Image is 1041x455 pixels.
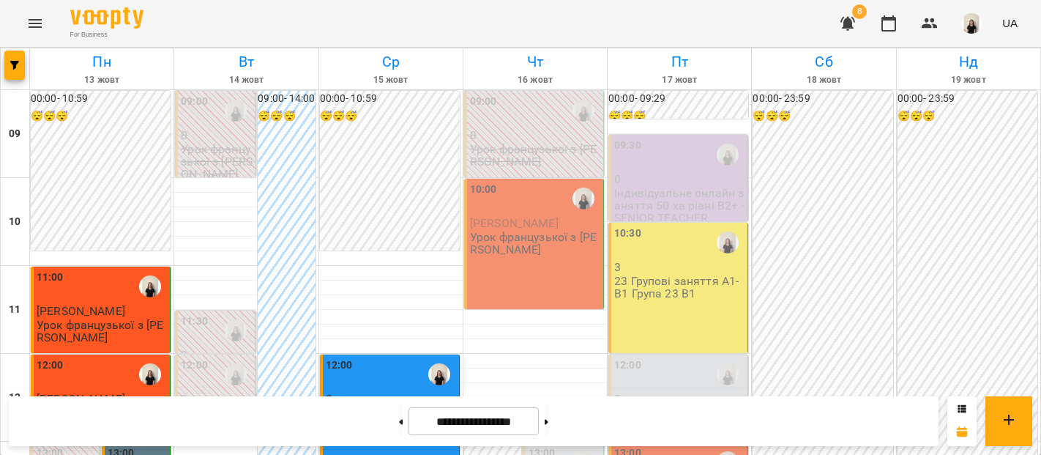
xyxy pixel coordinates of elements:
[614,261,745,273] p: 3
[470,143,600,169] p: Урок французької з [PERSON_NAME]
[572,100,594,122] img: Жюлі
[610,51,749,73] h6: Пт
[181,129,253,141] p: 0
[37,270,64,286] label: 11:00
[754,73,893,87] h6: 18 жовт
[320,91,460,107] h6: 00:00 - 10:59
[181,143,253,181] p: Урок французької з [PERSON_NAME]
[37,304,125,318] span: [PERSON_NAME]
[608,91,748,107] h6: 00:00 - 09:29
[961,13,982,34] img: a3bfcddf6556b8c8331b99a2d66cc7fb.png
[717,144,739,166] img: Жюлі
[470,94,497,110] label: 09:00
[320,108,460,125] h6: 😴😴😴
[898,108,1037,125] h6: 😴😴😴
[139,275,161,297] img: Жюлі
[898,91,1037,107] h6: 00:00 - 23:59
[614,226,641,242] label: 10:30
[321,51,460,73] h6: Ср
[614,173,745,185] p: 0
[614,138,641,154] label: 09:30
[753,108,892,125] h6: 😴😴😴
[31,91,171,107] h6: 00:00 - 10:59
[470,231,600,256] p: Урок французької з [PERSON_NAME]
[32,73,171,87] h6: 13 жовт
[176,51,316,73] h6: Вт
[470,129,600,141] p: 0
[70,7,143,29] img: Voopty Logo
[70,30,143,40] span: For Business
[139,363,161,385] img: Жюлі
[326,358,353,374] label: 12:00
[225,319,247,341] img: Жюлі
[610,73,749,87] h6: 17 жовт
[176,73,316,87] h6: 14 жовт
[18,6,53,41] button: Menu
[466,73,605,87] h6: 16 жовт
[31,108,171,125] h6: 😴😴😴
[258,91,315,107] h6: 09:00 - 14:00
[754,51,893,73] h6: Сб
[181,94,208,110] label: 09:00
[470,182,497,198] label: 10:00
[225,363,247,385] img: Жюлі
[9,302,20,318] h6: 11
[717,363,739,385] img: Жюлі
[614,187,745,225] p: Індивідуальне онлайн заняття 50 хв рівні В2+ - SENIOR TEACHER
[466,51,605,73] h6: Чт
[572,188,594,210] img: Жюлі
[614,275,745,300] p: 23 Групові заняття А1-В1 Група 23 B1
[225,100,247,122] img: Жюлі
[996,10,1023,37] button: UA
[9,214,20,230] h6: 10
[1002,15,1018,31] span: UA
[321,73,460,87] h6: 15 жовт
[608,108,748,125] h6: 😴😴😴
[181,349,253,361] p: 0
[37,319,167,344] p: Урок французької з [PERSON_NAME]
[37,358,64,374] label: 12:00
[899,73,1038,87] h6: 19 жовт
[181,358,208,374] label: 12:00
[32,51,171,73] h6: Пн
[181,314,208,330] label: 11:30
[852,4,867,19] span: 8
[470,216,559,230] span: [PERSON_NAME]
[899,51,1038,73] h6: Нд
[258,108,315,125] h6: 😴😴😴
[614,358,641,374] label: 12:00
[753,91,892,107] h6: 00:00 - 23:59
[717,232,739,254] img: Жюлі
[428,363,450,385] img: Жюлі
[9,126,20,142] h6: 09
